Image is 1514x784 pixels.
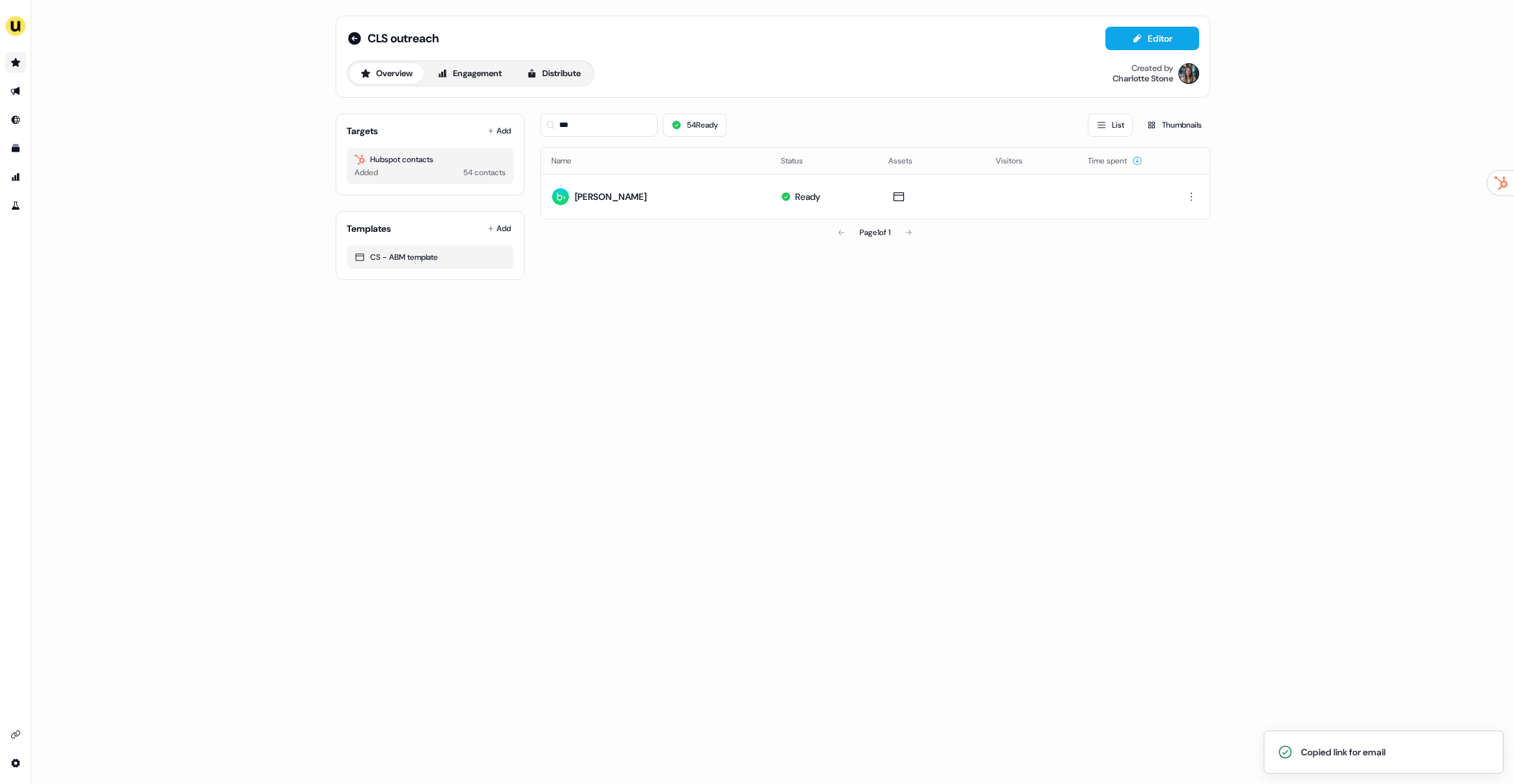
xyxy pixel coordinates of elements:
[878,148,985,174] th: Assets
[349,63,424,84] button: Overview
[551,149,587,173] button: Name
[368,31,439,46] span: CLS outreach
[5,724,26,745] a: Go to integrations
[5,109,26,130] a: Go to Inbound
[575,190,647,203] div: [PERSON_NAME]
[1113,74,1173,84] div: Charlotte Stone
[5,138,26,159] a: Go to templates
[1178,63,1199,84] img: Charlotte
[1131,63,1173,74] div: Created by
[5,52,26,73] a: Go to prospects
[5,195,26,216] a: Go to experiments
[5,753,26,774] a: Go to integrations
[1105,27,1199,50] button: Editor
[996,149,1038,173] button: Visitors
[485,219,514,238] button: Add
[1138,113,1210,137] button: Thumbnails
[347,222,391,235] div: Templates
[1088,149,1143,173] button: Time spent
[355,166,378,179] div: Added
[781,149,819,173] button: Status
[1105,33,1199,47] a: Editor
[426,63,513,84] button: Engagement
[860,226,890,239] div: Page 1 of 1
[663,113,727,137] button: 54Ready
[795,190,821,203] div: Ready
[5,81,26,102] a: Go to outbound experience
[5,167,26,188] a: Go to attribution
[516,63,592,84] button: Distribute
[1301,746,1386,759] div: Copied link for email
[1088,113,1133,137] button: List
[355,153,506,166] div: Hubspot contacts
[485,122,514,140] button: Add
[347,124,378,137] div: Targets
[463,166,506,179] div: 54 contacts
[355,251,506,264] div: CS - ABM template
